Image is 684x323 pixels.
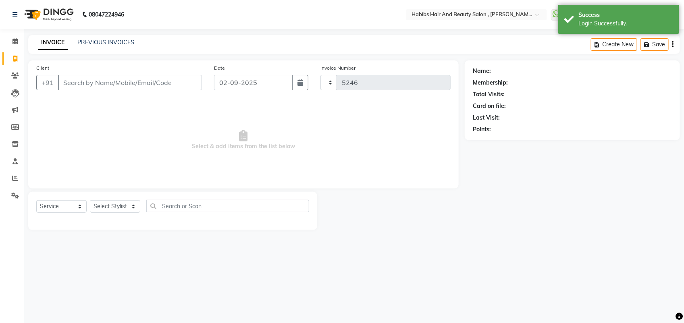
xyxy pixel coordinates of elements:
div: Card on file: [473,102,506,110]
span: Select & add items from the list below [36,100,451,180]
label: Date [214,64,225,72]
input: Search or Scan [146,200,309,212]
label: Client [36,64,49,72]
button: Save [640,38,669,51]
div: Last Visit: [473,114,500,122]
div: Login Successfully. [578,19,673,28]
b: 08047224946 [89,3,124,26]
button: +91 [36,75,59,90]
div: Total Visits: [473,90,505,99]
button: Create New [591,38,637,51]
input: Search by Name/Mobile/Email/Code [58,75,202,90]
div: Success [578,11,673,19]
label: Invoice Number [320,64,356,72]
a: PREVIOUS INVOICES [77,39,134,46]
img: logo [21,3,76,26]
a: INVOICE [38,35,68,50]
div: Points: [473,125,491,134]
div: Membership: [473,79,508,87]
div: Name: [473,67,491,75]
